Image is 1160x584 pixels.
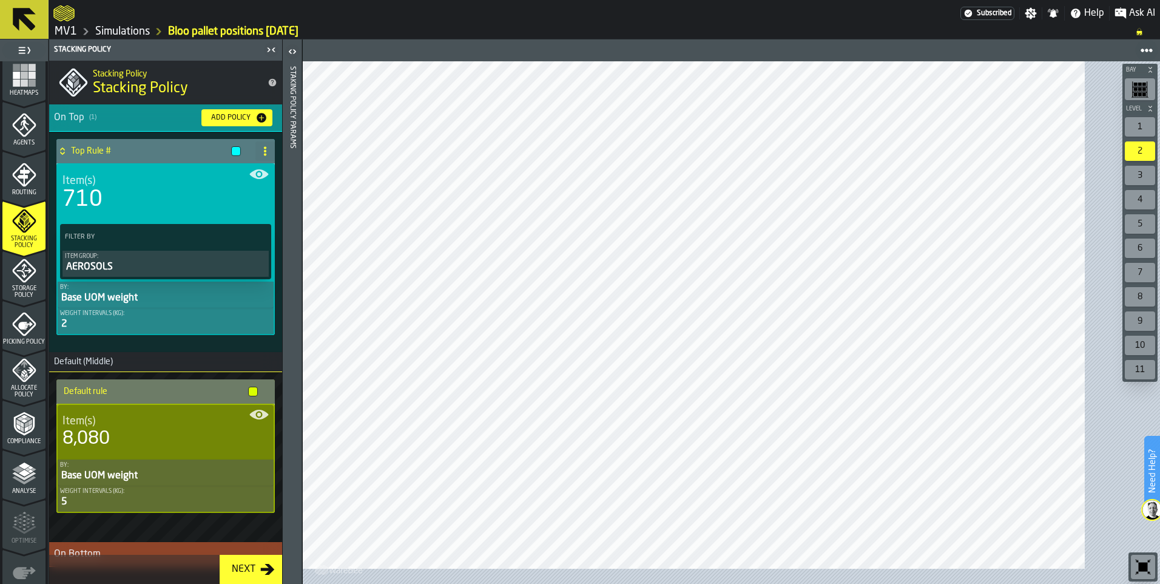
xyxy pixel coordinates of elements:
[58,486,274,512] div: PolicyFilterItem-Weight Intervals (kg)
[1122,212,1158,236] div: button-toolbar-undefined
[64,387,243,396] h4: Default rule
[1129,6,1155,21] span: Ask AI
[55,25,77,38] a: link-to-/wh/i/3ccf57d1-1e0c-4a81-a3bb-c2011c5f0d50
[1125,166,1155,185] div: 3
[1084,6,1104,21] span: Help
[2,500,46,548] li: menu Optimise
[53,24,1155,39] nav: Breadcrumb
[1122,115,1158,139] div: button-toolbar-undefined
[284,42,301,64] label: button-toggle-Open
[1124,67,1144,73] span: Bay
[54,547,282,562] div: On Bottom
[65,260,266,274] div: AEROSOLS
[1065,6,1109,21] label: button-toggle-Help
[2,488,46,495] span: Analyse
[58,282,274,308] div: PolicyFilterItem-By
[2,42,46,59] label: button-toggle-Toggle Full Menu
[977,9,1011,18] span: Subscribed
[1125,214,1155,234] div: 5
[2,201,46,250] li: menu Stacking Policy
[58,308,274,334] button: Weight Intervals (kg):2
[2,400,46,449] li: menu Compliance
[60,310,271,317] div: Weight Intervals (kg):
[1128,552,1158,582] div: button-toolbar-undefined
[1122,64,1158,76] button: button-
[62,415,95,428] span: Item(s)
[2,385,46,398] span: Allocate Policy
[49,352,282,372] h3: title-section-Default (Middle)
[1125,311,1155,331] div: 9
[58,405,274,460] div: stat-Item(s)
[89,114,96,121] span: ( 1 )
[2,339,46,345] span: Picking Policy
[2,538,46,545] span: Optimise
[1042,7,1064,19] label: button-toggle-Notifications
[58,460,274,486] button: By:Base UOM weight
[60,469,271,483] div: Base UOM weight
[60,317,271,331] div: 2
[56,139,246,163] div: Top Rule #
[1125,360,1155,379] div: 11
[1122,76,1158,103] div: button-toolbar-undefined
[56,379,270,404] div: Default rule
[58,165,274,222] div: stat-Item(s)
[95,25,150,38] a: link-to-/wh/i/3ccf57d1-1e0c-4a81-a3bb-c2011c5f0d50
[201,109,272,126] button: button-Add Policy
[49,357,113,367] span: Default (Middle)
[1145,437,1159,505] label: Need Help?
[249,405,269,424] label: button-toggle-Show on Map
[62,415,269,428] div: Title
[1125,263,1155,282] div: 7
[62,174,95,188] span: Item(s)
[227,562,260,577] div: Next
[2,151,46,200] li: menu Routing
[60,495,271,509] div: 5
[49,104,282,132] h3: title-section-[object Object]
[60,291,271,305] div: Base UOM weight
[62,251,269,277] div: PolicyFilterItem-Item Group
[283,39,302,584] header: Staking Policy Params
[1110,6,1160,21] label: button-toggle-Ask AI
[1122,260,1158,285] div: button-toolbar-undefined
[49,39,282,61] header: Stacking Policy
[93,79,188,98] span: Stacking Policy
[62,428,110,450] div: 8,080
[1125,336,1155,355] div: 10
[305,557,374,582] a: logo-header
[53,2,75,24] a: logo-header
[60,488,271,495] div: Weight Intervals (kg):
[1125,190,1155,209] div: 4
[60,284,271,291] div: By:
[168,25,298,38] a: link-to-/wh/i/3ccf57d1-1e0c-4a81-a3bb-c2011c5f0d50/simulations/7649a521-ee9f-43c2-a965-0a15b8dfd6fd
[1122,309,1158,333] div: button-toolbar-undefined
[960,7,1014,20] a: link-to-/wh/i/3ccf57d1-1e0c-4a81-a3bb-c2011c5f0d50/settings/billing
[1122,139,1158,163] div: button-toolbar-undefined
[288,64,297,581] div: Staking Policy Params
[2,300,46,349] li: menu Picking Policy
[58,460,274,486] div: PolicyFilterItem-By
[1122,285,1158,309] div: button-toolbar-undefined
[2,140,46,146] span: Agents
[1020,7,1042,19] label: button-toggle-Settings
[62,231,247,243] label: Filter By
[1125,239,1155,258] div: 6
[54,110,192,125] div: On Top
[2,450,46,498] li: menu Analyse
[2,189,46,196] span: Routing
[2,285,46,299] span: Storage Policy
[58,282,274,308] button: By:Base UOM weight
[1122,333,1158,358] div: button-toolbar-undefined
[1125,117,1155,137] div: 1
[1125,141,1155,161] div: 2
[2,438,46,445] span: Compliance
[2,251,46,299] li: menu Storage Policy
[2,350,46,399] li: menu Allocate Policy
[2,52,46,100] li: menu Heatmaps
[62,188,103,212] div: 710
[1124,106,1144,112] span: Level
[62,251,269,277] button: Item Group:AEROSOLS
[2,90,46,97] span: Heatmaps
[49,61,282,104] div: title-Stacking Policy
[62,174,269,188] div: Title
[263,42,280,57] label: button-toggle-Close me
